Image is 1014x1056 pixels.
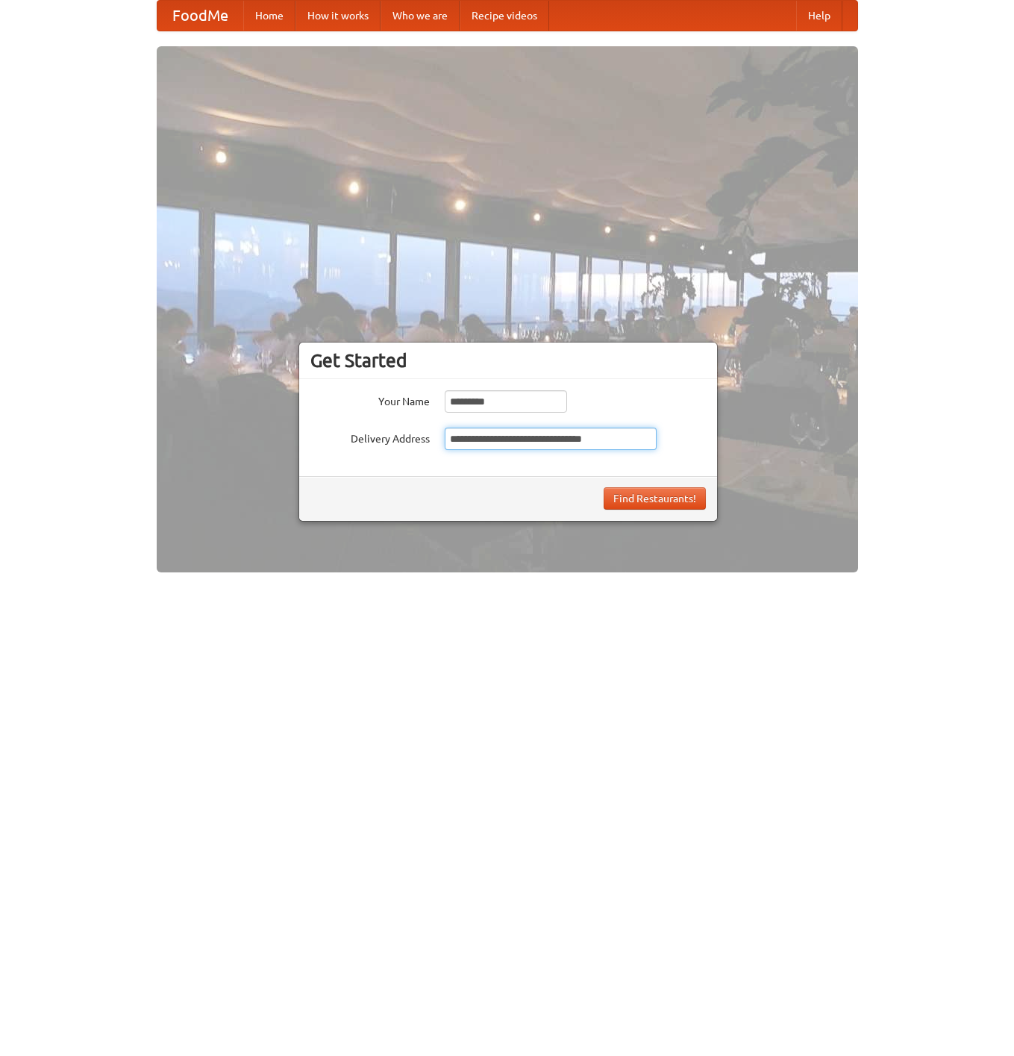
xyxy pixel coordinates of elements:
a: How it works [295,1,381,31]
a: Home [243,1,295,31]
button: Find Restaurants! [604,487,706,510]
label: Your Name [310,390,430,409]
label: Delivery Address [310,428,430,446]
h3: Get Started [310,349,706,372]
a: FoodMe [157,1,243,31]
a: Recipe videos [460,1,549,31]
a: Help [796,1,842,31]
a: Who we are [381,1,460,31]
